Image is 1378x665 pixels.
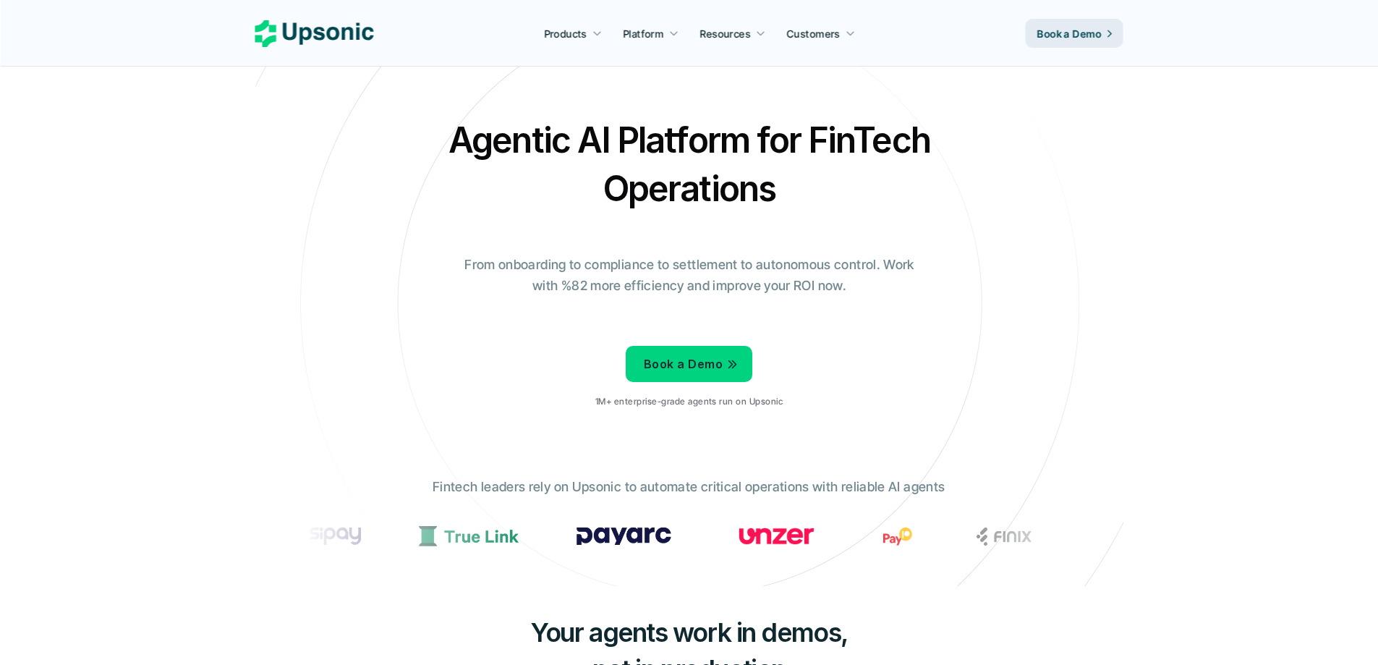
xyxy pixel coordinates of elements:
p: Customers [787,26,841,41]
p: Fintech leaders rely on Upsonic to automate critical operations with reliable AI agents [433,477,945,498]
a: Book a Demo [1026,19,1123,48]
p: 1M+ enterprise-grade agents run on Upsonic [595,397,783,407]
a: Book a Demo [626,346,752,382]
p: From onboarding to compliance to settlement to autonomous control. Work with %82 more efficiency ... [454,255,924,297]
p: Book a Demo [644,354,723,375]
h2: Agentic AI Platform for FinTech Operations [436,116,943,213]
span: Your agents work in demos, [530,617,848,648]
p: Resources [700,26,751,41]
p: Platform [623,26,663,41]
p: Products [544,26,587,41]
a: Products [535,20,611,46]
p: Book a Demo [1037,26,1102,41]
